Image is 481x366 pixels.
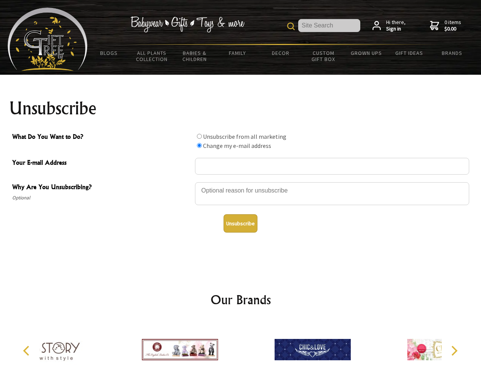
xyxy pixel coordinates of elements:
input: Your E-mail Address [195,158,469,175]
label: Unsubscribe from all marketing [203,133,286,140]
span: Your E-mail Address [12,158,191,169]
img: Babyware - Gifts - Toys and more... [8,8,88,71]
button: Next [446,342,462,359]
span: Optional [12,193,191,202]
span: Why Are You Unsubscribing? [12,182,191,193]
input: Site Search [298,19,360,32]
span: 0 items [444,19,461,32]
span: Hi there, [386,19,406,32]
a: Brands [431,45,474,61]
input: What Do You Want to Do? [197,134,202,139]
label: Change my e-mail address [203,142,271,149]
a: Grown Ups [345,45,388,61]
a: BLOGS [88,45,131,61]
textarea: Why Are You Unsubscribing? [195,182,469,205]
a: Gift Ideas [388,45,431,61]
a: 0 items$0.00 [430,19,461,32]
a: Decor [259,45,302,61]
a: All Plants Collection [131,45,174,67]
button: Unsubscribe [224,214,257,233]
a: Family [216,45,259,61]
input: What Do You Want to Do? [197,143,202,148]
a: Custom Gift Box [302,45,345,67]
img: Babywear - Gifts - Toys & more [130,16,244,32]
a: Hi there,Sign in [372,19,406,32]
img: product search [287,22,295,30]
button: Previous [19,342,36,359]
h2: Our Brands [15,291,466,309]
a: Babies & Children [173,45,216,67]
strong: Sign in [386,26,406,32]
strong: $0.00 [444,26,461,32]
h1: Unsubscribe [9,99,472,117]
span: What Do You Want to Do? [12,132,191,143]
